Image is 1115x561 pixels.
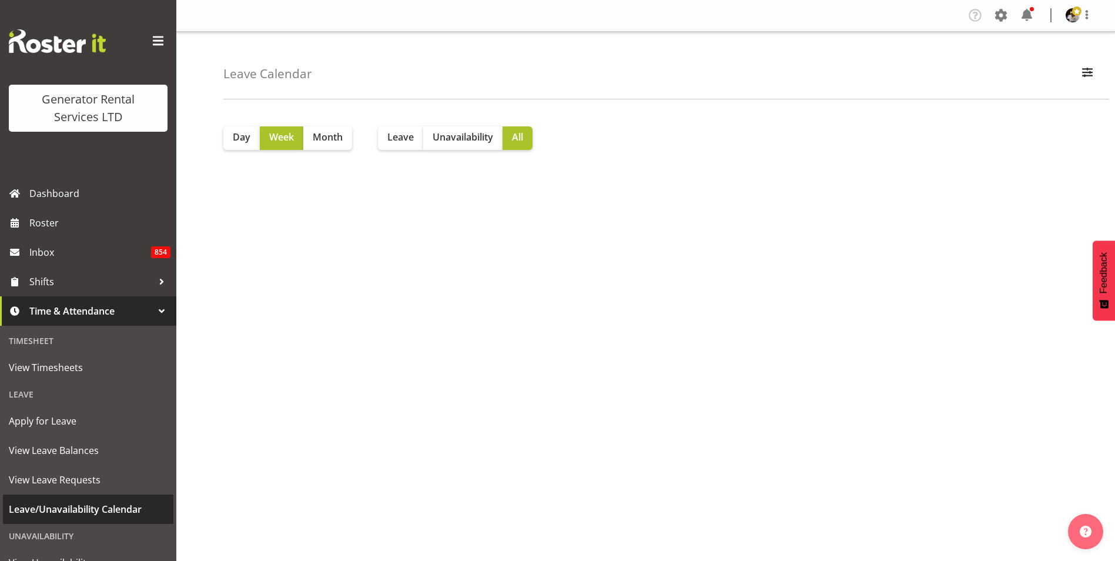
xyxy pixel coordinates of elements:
img: andrew-crenfeldtab2e0c3de70d43fd7286f7b271d34304.png [1066,8,1080,22]
span: Roster [29,214,170,232]
span: View Leave Requests [9,471,168,489]
span: Leave [387,130,414,144]
a: Leave/Unavailability Calendar [3,495,173,524]
span: Leave/Unavailability Calendar [9,500,168,518]
span: All [512,130,523,144]
button: Leave [378,126,423,150]
span: Dashboard [29,185,170,202]
span: Week [269,130,294,144]
span: Feedback [1099,252,1109,293]
span: Inbox [29,243,151,261]
img: Rosterit website logo [9,29,106,53]
div: Leave [3,382,173,406]
span: Unavailability [433,130,493,144]
span: 854 [151,246,170,258]
button: Unavailability [423,126,503,150]
span: Month [313,130,343,144]
a: View Timesheets [3,353,173,382]
button: Week [260,126,303,150]
button: Day [223,126,260,150]
a: View Leave Balances [3,436,173,465]
div: Timesheet [3,329,173,353]
span: View Timesheets [9,359,168,376]
button: All [503,126,533,150]
button: Filter Employees [1075,61,1100,87]
div: Generator Rental Services LTD [21,91,156,126]
span: Time & Attendance [29,302,153,320]
span: Apply for Leave [9,412,168,430]
img: help-xxl-2.png [1080,526,1091,537]
div: Unavailability [3,524,173,548]
button: Feedback - Show survey [1093,241,1115,320]
span: Shifts [29,273,153,290]
h4: Leave Calendar [223,67,312,81]
button: Month [303,126,352,150]
span: View Leave Balances [9,442,168,459]
a: Apply for Leave [3,406,173,436]
a: View Leave Requests [3,465,173,495]
span: Day [233,130,250,144]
